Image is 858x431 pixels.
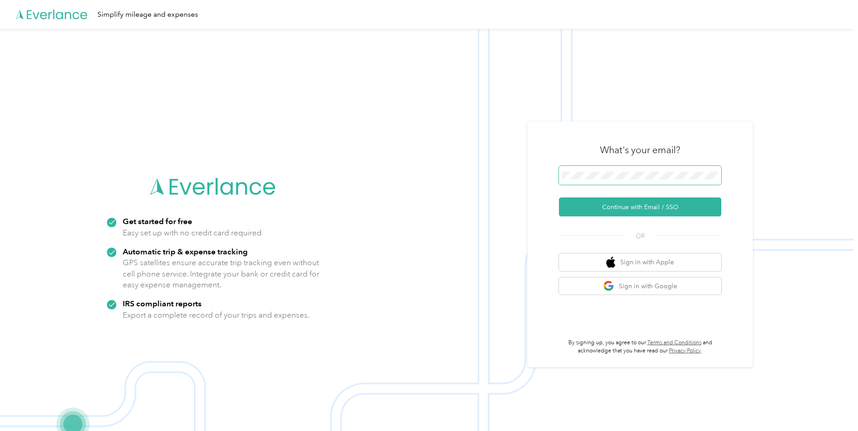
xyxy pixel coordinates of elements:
button: apple logoSign in with Apple [559,253,721,271]
strong: Get started for free [123,216,192,226]
div: Simplify mileage and expenses [97,9,198,20]
p: Export a complete record of your trips and expenses. [123,309,309,321]
img: google logo [603,281,614,292]
a: Privacy Policy [669,347,701,354]
strong: IRS compliant reports [123,299,202,308]
p: GPS satellites ensure accurate trip tracking even without cell phone service. Integrate your bank... [123,257,320,290]
strong: Automatic trip & expense tracking [123,247,248,256]
h3: What's your email? [600,144,680,156]
p: Easy set up with no credit card required [123,227,262,239]
img: apple logo [606,257,615,268]
button: google logoSign in with Google [559,277,721,295]
a: Terms and Conditions [647,339,701,346]
span: OR [624,231,656,241]
p: By signing up, you agree to our and acknowledge that you have read our . [559,339,721,355]
button: Continue with Email / SSO [559,197,721,216]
